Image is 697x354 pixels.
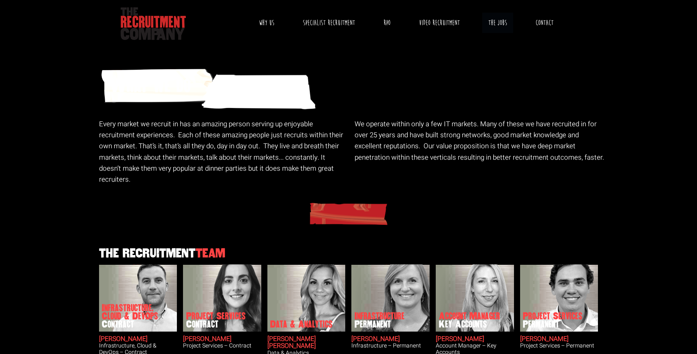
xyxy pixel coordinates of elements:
span: Permanent [523,320,582,328]
h2: [PERSON_NAME] [PERSON_NAME] [267,336,346,350]
p: Infrastructure [355,312,405,328]
h3: Project Services – Contract [183,343,261,349]
img: Anna-Maria Julie does Data & Analytics [267,264,345,332]
span: Key Accounts [439,320,500,328]
p: Every market we recruit in has an amazing person serving up enjoyable recruitment experiences. Ea... [99,119,349,185]
img: The Recruitment Company [121,7,186,40]
img: Claire Sheerin does Project Services Contract [183,264,261,332]
h3: Infrastructure – Permanent [351,343,430,349]
p: Data & Analytics [270,320,333,328]
p: Project Services [523,312,582,328]
span: Team [196,246,225,260]
span: Contract [186,320,246,328]
h2: The Recruitment [96,247,601,260]
a: RPO [377,13,397,33]
span: Permanent [355,320,405,328]
img: Adam Eshet does Infrastructure, Cloud & DevOps Contract [99,264,177,332]
a: Why Us [253,13,280,33]
h2: [PERSON_NAME] [183,336,261,343]
p: Infrastructure, Cloud & DevOps [102,304,167,328]
h2: [PERSON_NAME] [436,336,514,343]
span: Contract [102,320,167,328]
a: Contact [529,13,560,33]
a: Video Recruitment [413,13,466,33]
p: Account Manager [439,312,500,328]
h2: [PERSON_NAME] [520,336,598,343]
img: Frankie Gaffney's our Account Manager Key Accounts [436,264,514,332]
h2: [PERSON_NAME] [351,336,430,343]
h3: Project Services – Permanent [520,343,598,349]
span: . [602,152,604,163]
img: Amanda Evans's Our Infrastructure Permanent [351,264,430,332]
p: We operate within only a few IT markets. Many of these we have recruited in for over 25 years and... [355,119,604,163]
a: Specialist Recruitment [297,13,361,33]
p: Project Services [186,312,246,328]
img: Sam McKay does Project Services Permanent [520,264,598,332]
a: The Jobs [482,13,513,33]
h2: [PERSON_NAME] [99,336,177,343]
